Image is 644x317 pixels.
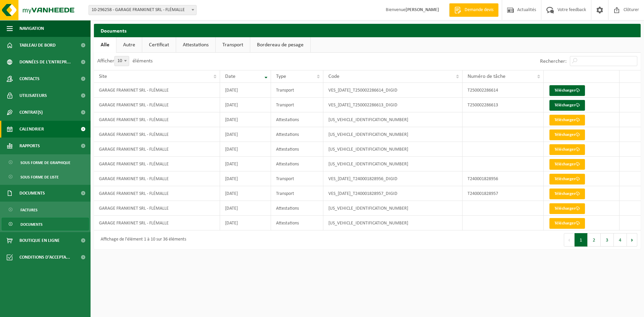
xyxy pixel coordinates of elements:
[2,170,89,183] a: Sous forme de liste
[406,7,439,12] strong: [PERSON_NAME]
[220,216,271,230] td: [DATE]
[2,203,89,216] a: Factures
[20,218,43,231] span: Documents
[220,201,271,216] td: [DATE]
[271,98,323,112] td: Transport
[276,74,286,79] span: Type
[549,85,585,96] a: Télécharger
[19,138,40,154] span: Rapports
[19,249,70,266] span: Conditions d'accepta...
[549,115,585,125] a: Télécharger
[19,87,47,104] span: Utilisateurs
[220,83,271,98] td: [DATE]
[323,171,463,186] td: VES_[DATE]_T240001828956_DIGID
[20,156,70,169] span: Sous forme de graphique
[463,171,544,186] td: T240001828956
[94,216,220,230] td: GARAGE FRANKINET SRL - FLÉMALLE
[323,112,463,127] td: [US_VEHICLE_IDENTIFICATION_NUMBER]
[549,174,585,184] a: Télécharger
[94,24,641,37] h2: Documents
[220,157,271,171] td: [DATE]
[588,233,601,247] button: 2
[216,37,250,53] a: Transport
[463,7,495,13] span: Demande devis
[271,171,323,186] td: Transport
[19,20,44,37] span: Navigation
[94,157,220,171] td: GARAGE FRANKINET SRL - FLÉMALLE
[271,142,323,157] td: Attestations
[97,58,153,64] label: Afficher éléments
[94,112,220,127] td: GARAGE FRANKINET SRL - FLÉMALLE
[323,201,463,216] td: [US_VEHICLE_IDENTIFICATION_NUMBER]
[19,232,60,249] span: Boutique en ligne
[220,186,271,201] td: [DATE]
[176,37,215,53] a: Attestations
[614,233,627,247] button: 4
[601,233,614,247] button: 3
[2,156,89,169] a: Sous forme de graphique
[94,127,220,142] td: GARAGE FRANKINET SRL - FLÉMALLE
[463,83,544,98] td: T250002286614
[2,218,89,230] a: Documents
[220,112,271,127] td: [DATE]
[220,98,271,112] td: [DATE]
[463,98,544,112] td: T250002286613
[323,127,463,142] td: [US_VEHICLE_IDENTIFICATION_NUMBER]
[549,144,585,155] a: Télécharger
[323,157,463,171] td: [US_VEHICLE_IDENTIFICATION_NUMBER]
[271,216,323,230] td: Attestations
[328,74,339,79] span: Code
[271,157,323,171] td: Attestations
[271,83,323,98] td: Transport
[94,37,116,53] a: Alle
[115,56,129,66] span: 10
[19,185,45,202] span: Documents
[19,54,71,70] span: Données de l'entrepr...
[19,121,44,138] span: Calendrier
[220,142,271,157] td: [DATE]
[449,3,498,17] a: Demande devis
[94,171,220,186] td: GARAGE FRANKINET SRL - FLÉMALLE
[19,104,43,121] span: Contrat(s)
[225,74,235,79] span: Date
[220,171,271,186] td: [DATE]
[250,37,310,53] a: Bordereau de pesage
[549,100,585,111] a: Télécharger
[463,186,544,201] td: T240001828957
[94,98,220,112] td: GARAGE FRANKINET SRL - FLÉMALLE
[94,201,220,216] td: GARAGE FRANKINET SRL - FLÉMALLE
[20,171,59,183] span: Sous forme de liste
[94,83,220,98] td: GARAGE FRANKINET SRL - FLÉMALLE
[323,83,463,98] td: VES_[DATE]_T250002286614_DIGID
[116,37,142,53] a: Autre
[575,233,588,247] button: 1
[97,234,186,246] div: Affichage de l'élément 1 à 10 sur 36 éléments
[549,218,585,229] a: Télécharger
[89,5,197,15] span: 10-296258 - GARAGE FRANKINET SRL - FLÉMALLE
[540,59,567,64] label: Rechercher:
[19,37,56,54] span: Tableau de bord
[323,98,463,112] td: VES_[DATE]_T250002286613_DIGID
[468,74,505,79] span: Numéro de tâche
[549,159,585,170] a: Télécharger
[549,129,585,140] a: Télécharger
[549,203,585,214] a: Télécharger
[323,186,463,201] td: VES_[DATE]_T240001828957_DIGID
[114,56,129,66] span: 10
[627,233,637,247] button: Next
[323,142,463,157] td: [US_VEHICLE_IDENTIFICATION_NUMBER]
[142,37,176,53] a: Certificat
[94,186,220,201] td: GARAGE FRANKINET SRL - FLÉMALLE
[271,201,323,216] td: Attestations
[271,112,323,127] td: Attestations
[19,70,40,87] span: Contacts
[94,142,220,157] td: GARAGE FRANKINET SRL - FLÉMALLE
[220,127,271,142] td: [DATE]
[564,233,575,247] button: Previous
[271,186,323,201] td: Transport
[323,216,463,230] td: [US_VEHICLE_IDENTIFICATION_NUMBER]
[271,127,323,142] td: Attestations
[549,189,585,199] a: Télécharger
[20,204,38,216] span: Factures
[99,74,107,79] span: Site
